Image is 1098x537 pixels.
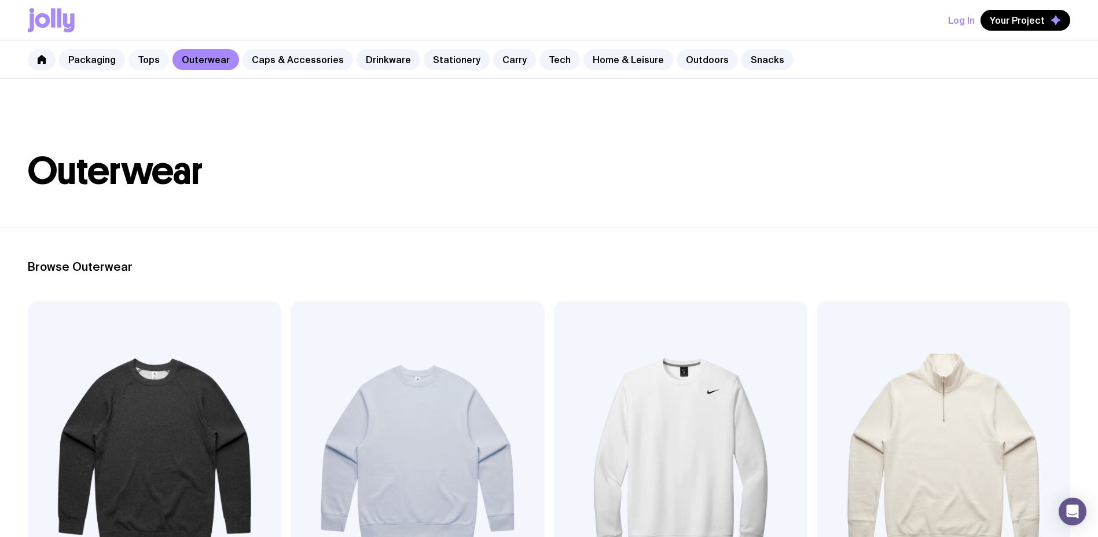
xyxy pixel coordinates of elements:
[981,10,1070,31] button: Your Project
[539,49,580,70] a: Tech
[28,153,1070,190] h1: Outerwear
[357,49,420,70] a: Drinkware
[583,49,673,70] a: Home & Leisure
[677,49,738,70] a: Outdoors
[948,10,975,31] button: Log In
[243,49,353,70] a: Caps & Accessories
[424,49,490,70] a: Stationery
[28,260,1070,274] h2: Browse Outerwear
[1059,498,1086,525] div: Open Intercom Messenger
[493,49,536,70] a: Carry
[741,49,794,70] a: Snacks
[59,49,125,70] a: Packaging
[128,49,169,70] a: Tops
[990,14,1045,26] span: Your Project
[172,49,239,70] a: Outerwear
